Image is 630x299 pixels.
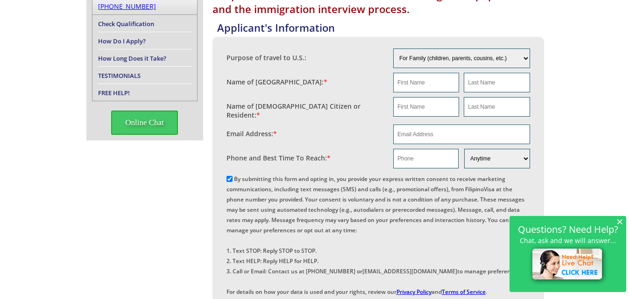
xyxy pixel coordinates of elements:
[464,97,530,117] input: Last Name
[616,217,623,225] span: ×
[98,71,141,80] a: TESTIMONIALS
[227,176,233,182] input: By submitting this form and opting in, you provide your express written consent to receive market...
[227,175,524,296] label: By submitting this form and opting in, you provide your express written consent to receive market...
[227,53,306,62] label: Purpose of travel to U.S.:
[528,244,608,285] img: live-chat-icon.png
[393,149,459,168] input: Phone
[514,225,622,233] h2: Questions? Need Help?
[217,21,544,35] h4: Applicant's Information
[227,77,327,86] label: Name of [GEOGRAPHIC_DATA]:
[227,153,331,162] label: Phone and Best Time To Reach:
[98,89,130,97] a: FREE HELP!
[442,288,486,296] a: Terms of Service
[393,73,459,92] input: First Name
[98,37,146,45] a: How Do I Apply?
[514,236,622,244] p: Chat, ask and we will answer...
[98,2,156,11] a: [PHONE_NUMBER]
[227,129,277,138] label: Email Address:
[464,149,530,168] select: Phone and Best Reach Time are required.
[227,102,384,119] label: Name of [DEMOGRAPHIC_DATA] Citizen or Resident:
[393,125,530,144] input: Email Address
[111,111,178,135] span: Online Chat
[98,54,166,63] a: How Long Does it Take?
[393,97,459,117] input: First Name
[464,73,530,92] input: Last Name
[396,288,432,296] a: Privacy Policy
[98,20,154,28] a: Check Qualification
